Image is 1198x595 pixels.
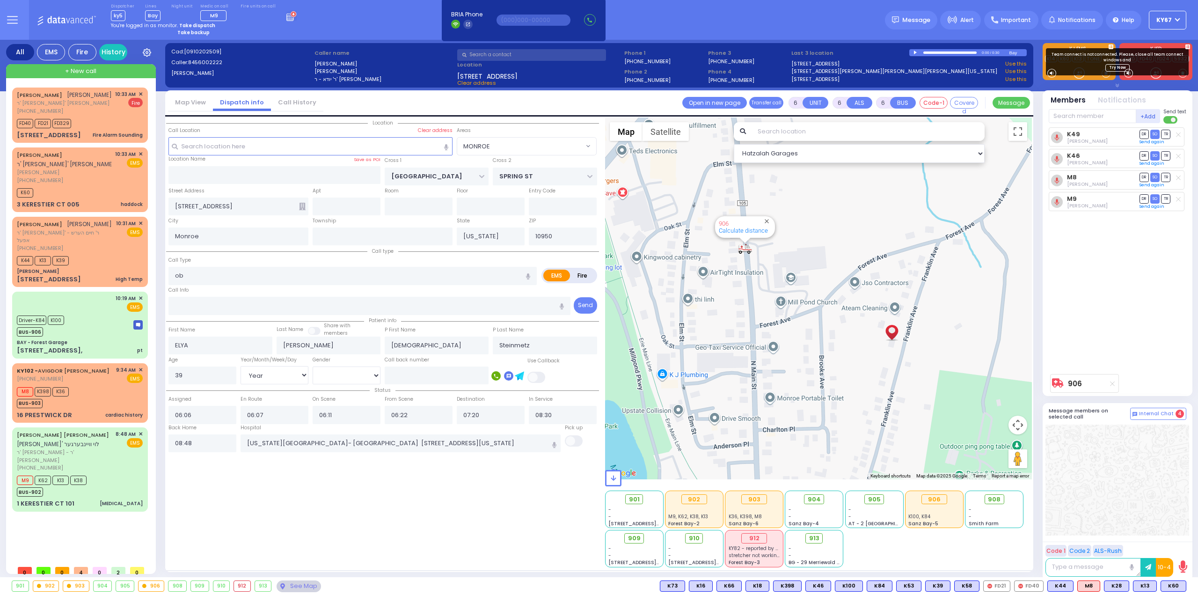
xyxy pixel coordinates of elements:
div: [MEDICAL_DATA] [100,500,143,507]
div: 908 [168,581,186,591]
label: Save as POI [354,156,380,163]
a: History [99,44,127,60]
button: Covered [950,97,978,109]
span: FD21 [35,119,51,128]
button: Code 1 [1045,545,1067,557]
a: K49 [1067,131,1080,138]
span: + New call [65,66,96,76]
label: Apt [313,187,321,195]
span: K398 [35,387,51,397]
span: K38 [70,476,87,485]
span: KY102 - [17,367,38,375]
span: Phone 2 [624,68,705,76]
label: Cad: [171,48,311,56]
span: SO [1150,151,1160,160]
button: Toggle fullscreen view [1008,122,1027,141]
span: Phone 4 [708,68,789,76]
div: 906 [139,581,164,591]
span: ר' [PERSON_NAME]' - ר' חיים הערש אפעל [17,229,113,244]
a: [STREET_ADDRESS] [791,60,840,68]
div: 909 [191,581,209,591]
div: Year/Month/Week/Day [241,356,308,364]
span: SO [1150,173,1160,182]
span: [0910202509] [184,48,221,55]
button: BUS [890,97,916,109]
div: 16 PRESTWICK DR [17,411,72,420]
a: K14 [1045,55,1057,62]
label: EMS [543,270,570,281]
div: BLS [745,580,769,592]
span: 9:34 AM [116,367,136,374]
span: Internal Chat [1139,411,1174,417]
label: City [168,217,178,225]
span: 10:33 AM [115,151,136,158]
a: Open in new page [682,97,747,109]
span: EMS [127,438,143,448]
span: [PERSON_NAME] [67,91,112,99]
div: BLS [1047,580,1074,592]
span: K36 [52,387,69,397]
label: Entry Code [529,187,555,195]
span: Fire [128,98,143,107]
span: EMS [127,228,143,237]
div: 902 [33,581,59,591]
span: ✕ [139,220,143,228]
button: Close [762,217,771,226]
label: Gender [313,356,330,364]
span: M9 [210,12,218,19]
span: K39 [52,256,69,265]
a: Send again [1140,139,1164,145]
div: 0:30 [992,47,1000,58]
label: Last Name [277,326,303,333]
span: SO [1150,194,1160,203]
span: Phone 1 [624,49,705,57]
label: [PERSON_NAME] [171,69,311,77]
div: 913 [255,581,271,591]
span: 0 [130,567,144,574]
input: Search a contact [457,49,606,61]
span: K62 [35,476,51,485]
button: Show satellite imagery [643,122,689,141]
span: ר' [PERSON_NAME] - ר' [PERSON_NAME] [17,448,112,464]
span: EMS [127,158,143,168]
span: Alert [960,16,974,24]
div: [PERSON_NAME] [17,268,59,275]
a: Use this [1005,67,1027,75]
span: [PERSON_NAME]' לוי וויינבערגער [17,440,99,448]
span: M9 [17,476,33,485]
a: Open this area in Google Maps (opens a new window) [607,467,638,479]
span: Important [1001,16,1031,24]
span: ✕ [139,150,143,158]
button: Send [574,297,597,314]
span: BUS-906 [17,327,43,337]
span: 8:48 AM [116,431,136,438]
label: ZIP [529,217,536,225]
input: Search location here [168,137,453,155]
span: Burech Kahan [1067,159,1108,166]
img: comment-alt.png [1132,412,1137,417]
span: 908 [988,495,1001,504]
span: Status [370,387,395,394]
div: EMS [37,44,65,60]
div: BLS [896,580,921,592]
label: Back Home [168,424,197,432]
label: Call Location [168,127,200,134]
span: 10:31 AM [116,220,136,227]
button: 10-4 [1156,558,1173,577]
span: TR [1161,130,1170,139]
label: Turn off text [1163,115,1178,125]
label: State [457,217,470,225]
div: 904 [94,581,112,591]
div: BLS [925,580,950,592]
strong: Take dispatch [179,22,215,29]
div: BLS [773,580,802,592]
div: BLS [805,580,831,592]
label: Assigned [168,396,191,403]
a: 906 [1068,380,1082,387]
div: Bay [1009,49,1027,56]
img: message-box.svg [133,320,143,330]
span: members [324,330,348,337]
div: High Temp [116,276,143,283]
div: BLS [1133,580,1157,592]
span: - [848,506,851,513]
